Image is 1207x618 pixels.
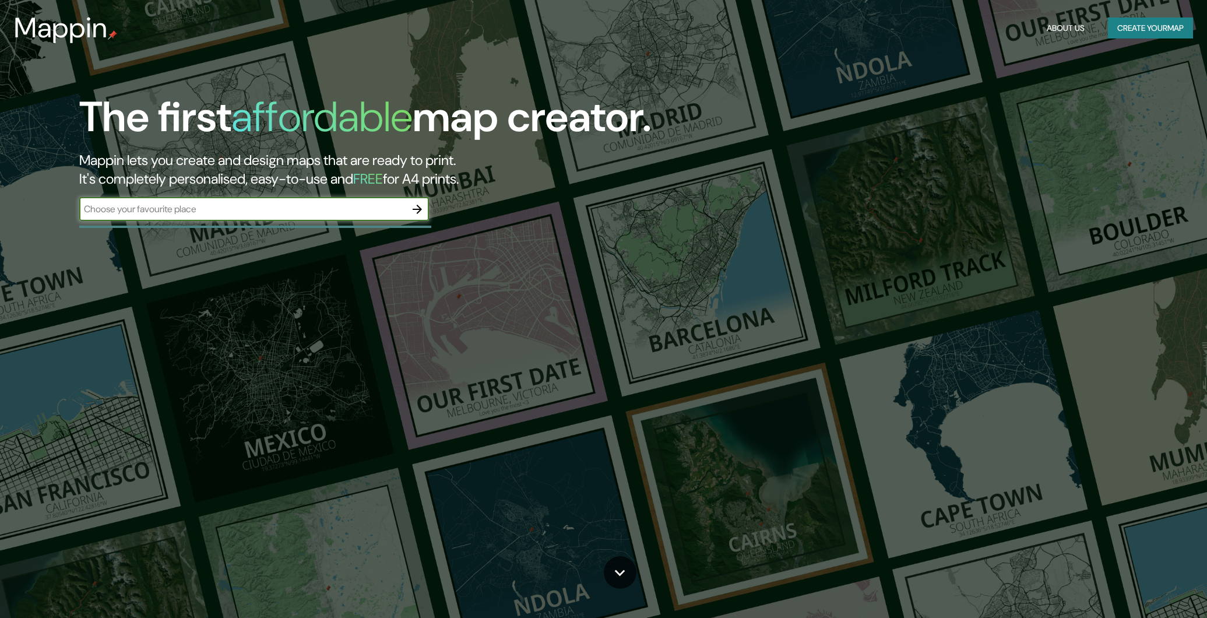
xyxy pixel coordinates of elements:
[1042,17,1089,39] button: About Us
[108,30,117,40] img: mappin-pin
[79,93,652,151] h1: The first map creator.
[79,202,406,216] input: Choose your favourite place
[14,12,108,44] h3: Mappin
[353,170,383,188] h5: FREE
[1108,17,1193,39] button: Create yourmap
[231,90,413,144] h1: affordable
[79,151,683,188] h2: Mappin lets you create and design maps that are ready to print. It's completely personalised, eas...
